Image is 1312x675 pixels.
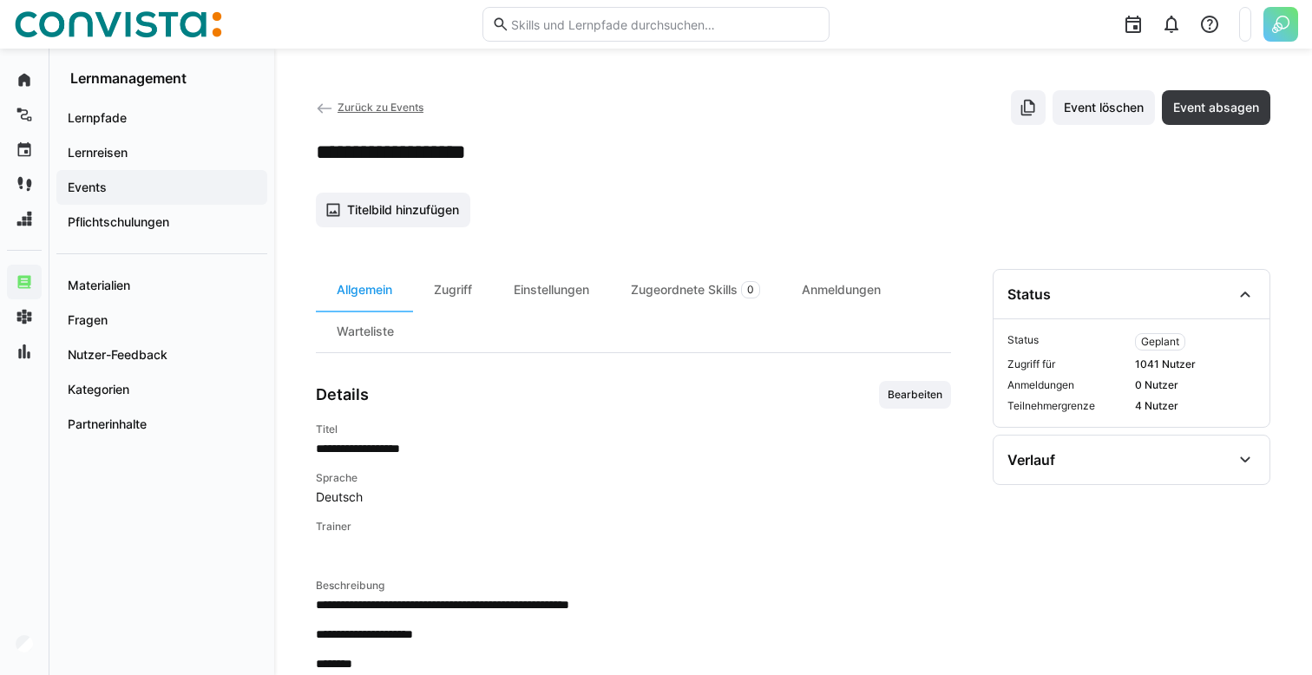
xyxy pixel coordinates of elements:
span: Event absagen [1171,99,1262,116]
h4: Titel [316,423,951,436]
span: Zurück zu Events [338,101,423,114]
span: 0 [747,283,754,297]
span: Anmeldungen [1007,378,1128,392]
input: Skills und Lernpfade durchsuchen… [509,16,820,32]
span: Zugriff für [1007,357,1128,371]
h4: Beschreibung [316,579,951,593]
div: Zugriff [413,269,493,311]
div: Allgemein [316,269,413,311]
span: Teilnehmergrenze [1007,399,1128,413]
a: Zurück zu Events [316,101,423,114]
div: Zugeordnete Skills [610,269,781,311]
button: Event löschen [1053,90,1155,125]
div: Status [1007,285,1051,303]
span: Status [1007,333,1128,351]
span: Bearbeiten [886,388,944,402]
h4: Sprache [316,471,951,485]
span: Geplant [1141,335,1179,349]
div: Verlauf [1007,451,1055,469]
span: 0 Nutzer [1135,378,1256,392]
h4: Trainer [316,520,951,534]
span: Titelbild hinzufügen [344,201,462,219]
h3: Details [316,385,369,404]
button: Event absagen [1162,90,1270,125]
span: Event löschen [1061,99,1146,116]
span: 4 Nutzer [1135,399,1256,413]
span: 1041 Nutzer [1135,357,1256,371]
div: Warteliste [316,311,415,352]
button: Titelbild hinzufügen [316,193,470,227]
button: Bearbeiten [879,381,951,409]
div: Einstellungen [493,269,610,311]
span: Deutsch [316,488,951,506]
div: Anmeldungen [781,269,902,311]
